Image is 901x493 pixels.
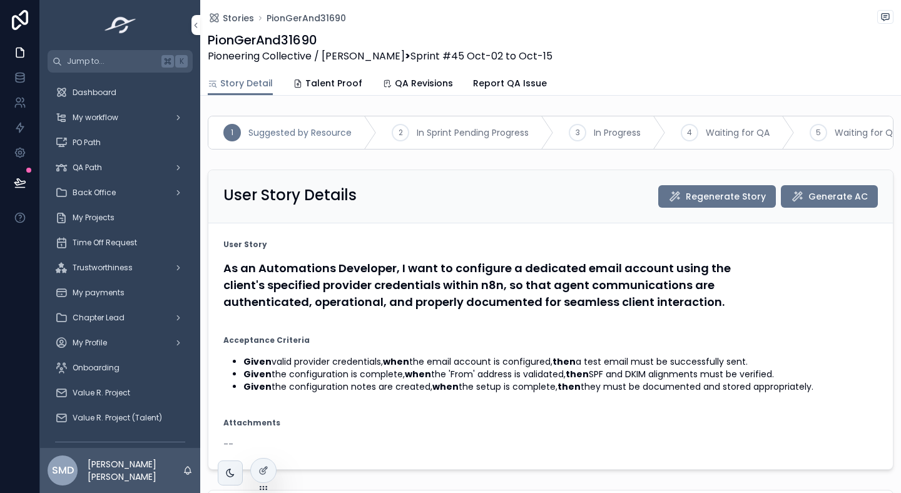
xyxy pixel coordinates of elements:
span: 2 [399,128,403,138]
h2: User Story Details [223,185,357,205]
span: K [176,56,186,66]
span: My payments [73,288,125,298]
span: QA Revisions [395,77,453,89]
span: Jump to... [67,56,156,66]
span: 5 [816,128,821,138]
span: Suggested by Resource [248,126,352,139]
p: [PERSON_NAME] [PERSON_NAME] [88,458,183,483]
strong: then [557,380,581,393]
h1: PionGerAnd31690 [208,31,552,49]
strong: Given [243,368,272,380]
strong: > [405,49,410,63]
strong: Given [243,380,272,393]
span: Value R. Project (Talent) [73,413,162,423]
span: My workflow [73,113,118,123]
strong: then [566,368,589,380]
span: My Projects [73,213,115,223]
span: Value R. Project [73,388,130,398]
span: 4 [687,128,692,138]
span: Waiting for QA [706,126,770,139]
li: the configuration notes are created, the setup is complete, they must be documented and stored ap... [243,380,878,393]
a: QA Revisions [382,72,453,97]
strong: when [383,355,409,368]
span: Report QA Issue [473,77,547,89]
a: Time Off Request [48,231,193,254]
a: PionGerAnd31690 [267,12,346,24]
span: Story Detail [220,77,273,89]
strong: then [552,355,576,368]
span: Trustworthiness [73,263,133,273]
button: Generate AC [781,185,878,208]
strong: Acceptance Criteria [223,335,310,345]
a: Dashboard [48,81,193,104]
span: Regenerate Story [686,190,766,203]
span: Dashboard [73,88,116,98]
a: Value R. Project [48,382,193,404]
strong: when [432,380,459,393]
strong: User Story [223,240,267,250]
span: QA Path [73,163,102,173]
a: Stories [208,12,254,24]
a: Talent Proof [293,72,362,97]
span: Back Office [73,188,116,198]
a: Story Detail [208,72,273,96]
a: Back Office [48,181,193,204]
span: -- [223,438,233,450]
a: Onboarding [48,357,193,379]
span: PO Path [73,138,101,148]
span: In Sprint Pending Progress [417,126,529,139]
li: valid provider credentials, the email account is configured, a test email must be successfully sent. [243,355,878,368]
div: scrollable content [40,73,200,448]
li: the configuration is complete, the 'From' address is validated, SPF and DKIM alignments must be v... [243,368,878,380]
span: SMD [52,463,74,478]
img: App logo [101,15,140,35]
a: Value R. Project (Talent) [48,407,193,429]
span: Talent Proof [305,77,362,89]
span: 3 [576,128,580,138]
span: Onboarding [73,363,120,373]
span: 1 [231,128,233,138]
span: My Profile [73,338,107,348]
a: My payments [48,282,193,304]
span: In Progress [594,126,641,139]
button: Regenerate Story [658,185,776,208]
span: Chapter Lead [73,313,125,323]
strong: Given [243,355,272,368]
a: Chapter Lead [48,307,193,329]
a: Report QA Issue [473,72,547,97]
span: Generate AC [808,190,868,203]
a: My workflow [48,106,193,129]
a: My Profile [48,332,193,354]
a: PO Path [48,131,193,154]
span: Stories [223,12,254,24]
button: Jump to...K [48,50,193,73]
a: Trustworthiness [48,257,193,279]
a: QA Path [48,156,193,179]
span: Pioneering Collective / [PERSON_NAME] Sprint #45 Oct-02 to Oct-15 [208,49,552,64]
span: Time Off Request [73,238,137,248]
h4: As an Automations Developer, I want to configure a dedicated email account using the client's spe... [223,260,878,310]
strong: Attachments [223,418,280,428]
strong: when [405,368,431,380]
a: My Projects [48,206,193,229]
